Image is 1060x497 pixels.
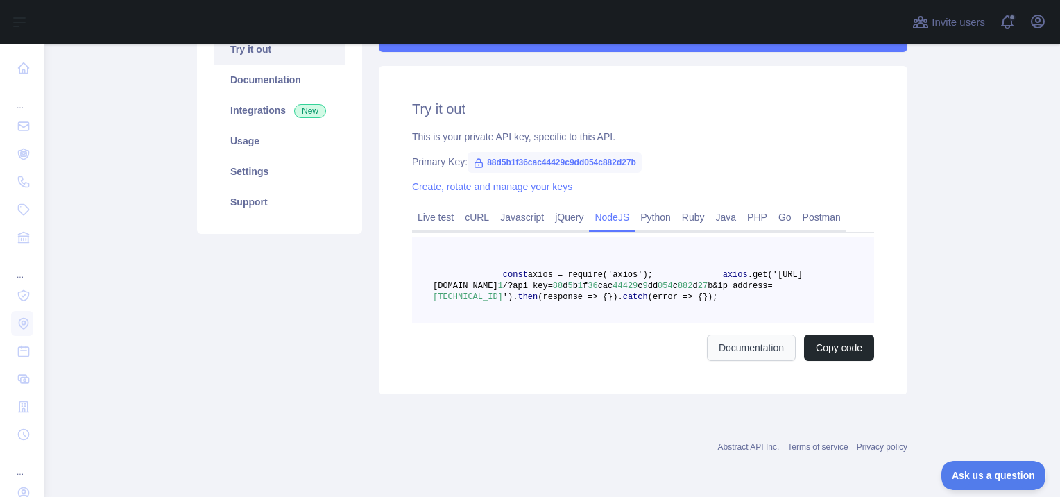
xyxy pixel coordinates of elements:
span: c [673,281,678,291]
div: This is your private API key, specific to this API. [412,130,874,144]
span: 88d5b1f36cac44429c9dd054c882d27b [468,152,642,173]
a: Javascript [495,206,549,228]
span: 27 [698,281,708,291]
a: Documentation [707,335,796,361]
a: Integrations New [214,95,345,126]
a: Go [773,206,797,228]
a: Settings [214,156,345,187]
button: Copy code [804,335,874,361]
div: ... [11,450,33,478]
span: ') [503,292,513,302]
button: Invite users [909,11,988,33]
span: Invite users [932,15,985,31]
span: axios = require('axios'); [528,270,653,280]
span: 44429 [613,281,638,291]
a: Privacy policy [857,442,907,452]
span: cac [598,281,613,291]
div: ... [11,253,33,280]
span: (response => { [538,292,608,302]
span: . [513,292,518,302]
a: Postman [797,206,846,228]
span: [TECHNICAL_ID] [433,292,503,302]
span: dd [648,281,658,291]
a: Java [710,206,742,228]
span: d [563,281,567,291]
span: b&ip_address= [708,281,773,291]
a: cURL [459,206,495,228]
span: c [638,281,642,291]
span: then [518,292,538,302]
span: catch [623,292,648,302]
span: const [503,270,528,280]
span: /?api_key= [503,281,553,291]
a: NodeJS [589,206,635,228]
span: 054 [658,281,673,291]
span: 1 [578,281,583,291]
a: jQuery [549,206,589,228]
a: Python [635,206,676,228]
span: 9 [643,281,648,291]
span: 5 [567,281,572,291]
a: Documentation [214,65,345,95]
iframe: Toggle Customer Support [941,461,1046,490]
span: New [294,104,326,118]
a: Abstract API Inc. [718,442,780,452]
div: ... [11,83,33,111]
a: Usage [214,126,345,156]
span: }); [703,292,718,302]
a: Live test [412,206,459,228]
span: 36 [588,281,597,291]
a: Ruby [676,206,710,228]
a: Try it out [214,34,345,65]
h2: Try it out [412,99,874,119]
span: . [617,292,622,302]
span: 88 [553,281,563,291]
span: (error => { [648,292,703,302]
a: Create, rotate and manage your keys [412,181,572,192]
a: Terms of service [787,442,848,452]
span: f [583,281,588,291]
div: Primary Key: [412,155,874,169]
a: PHP [742,206,773,228]
span: axios [723,270,748,280]
a: Support [214,187,345,217]
span: b [573,281,578,291]
span: 882 [678,281,693,291]
span: d [693,281,698,291]
span: 1 [498,281,503,291]
span: }) [608,292,617,302]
